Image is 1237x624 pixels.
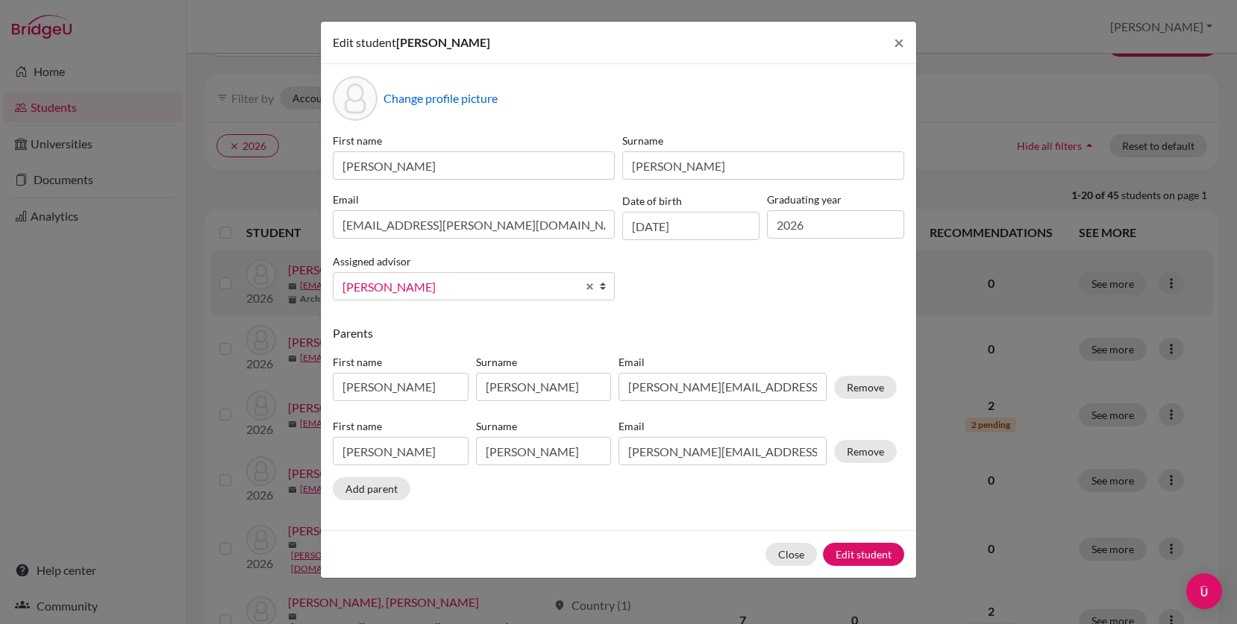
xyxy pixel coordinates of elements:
[882,22,916,63] button: Close
[622,133,904,148] label: Surname
[618,418,827,434] label: Email
[333,354,469,370] label: First name
[333,76,378,121] div: Profile picture
[333,324,904,342] p: Parents
[333,253,411,269] label: Assigned advisor
[765,543,817,566] button: Close
[834,440,897,463] button: Remove
[622,193,682,209] label: Date of birth
[823,543,904,566] button: Edit student
[622,212,760,240] input: dd/mm/yyyy
[333,192,615,207] label: Email
[618,354,827,370] label: Email
[333,133,615,148] label: First name
[333,418,469,434] label: First name
[767,192,904,207] label: Graduating year
[476,418,612,434] label: Surname
[333,477,410,500] button: Add parent
[894,31,904,53] span: ×
[396,35,490,49] span: [PERSON_NAME]
[333,35,396,49] span: Edit student
[834,376,897,399] button: Remove
[1186,573,1222,609] div: Open Intercom Messenger
[476,354,612,370] label: Surname
[342,277,577,297] span: [PERSON_NAME]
